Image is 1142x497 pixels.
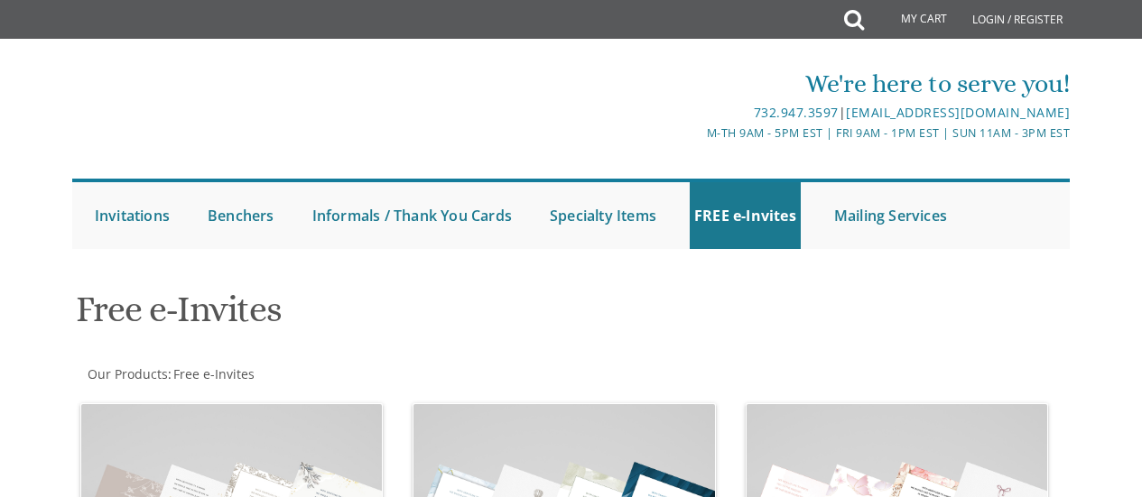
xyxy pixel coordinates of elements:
[203,182,279,249] a: Benchers
[405,102,1070,124] div: |
[308,182,516,249] a: Informals / Thank You Cards
[90,182,174,249] a: Invitations
[846,104,1070,121] a: [EMAIL_ADDRESS][DOMAIN_NAME]
[86,365,168,382] a: Our Products
[172,365,255,382] a: Free e-Invites
[173,365,255,382] span: Free e-Invites
[405,66,1070,102] div: We're here to serve you!
[690,182,801,249] a: FREE e-Invites
[862,2,960,38] a: My Cart
[76,290,728,343] h1: Free e-Invites
[754,104,839,121] a: 732.947.3597
[72,365,571,383] div: :
[830,182,952,249] a: Mailing Services
[545,182,661,249] a: Specialty Items
[405,124,1070,143] div: M-Th 9am - 5pm EST | Fri 9am - 1pm EST | Sun 11am - 3pm EST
